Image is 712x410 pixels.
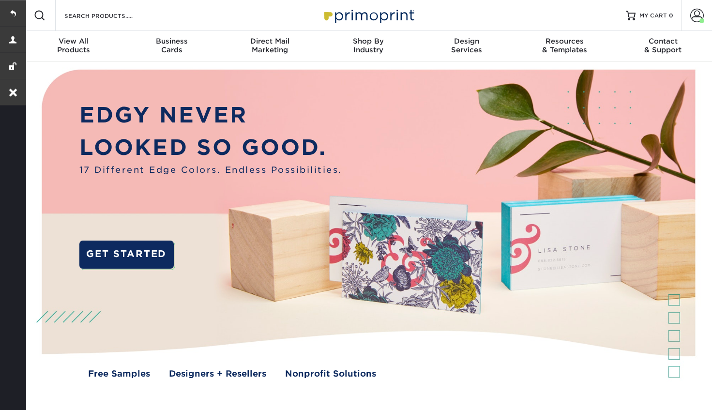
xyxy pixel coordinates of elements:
[614,37,712,46] span: Contact
[285,367,376,380] a: Nonprofit Solutions
[63,10,158,21] input: SEARCH PRODUCTS.....
[88,367,150,380] a: Free Samples
[79,132,342,164] p: LOOKED SO GOOD.
[614,31,712,62] a: Contact& Support
[417,37,515,46] span: Design
[639,12,667,20] span: MY CART
[122,37,221,54] div: Cards
[515,31,614,62] a: Resources& Templates
[319,31,417,62] a: Shop ByIndustry
[319,37,417,54] div: Industry
[515,37,614,54] div: & Templates
[320,5,417,26] img: Primoprint
[614,37,712,54] div: & Support
[669,12,673,19] span: 0
[221,37,319,46] span: Direct Mail
[319,37,417,46] span: Shop By
[417,37,515,54] div: Services
[122,31,221,62] a: BusinessCards
[221,37,319,54] div: Marketing
[515,37,614,46] span: Resources
[79,241,174,269] a: GET STARTED
[24,37,122,54] div: Products
[24,37,122,46] span: View All
[122,37,221,46] span: Business
[79,99,342,131] p: EDGY NEVER
[169,367,266,380] a: Designers + Resellers
[79,164,342,176] span: 17 Different Edge Colors. Endless Possibilities.
[221,31,319,62] a: Direct MailMarketing
[417,31,515,62] a: DesignServices
[24,31,122,62] a: View AllProducts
